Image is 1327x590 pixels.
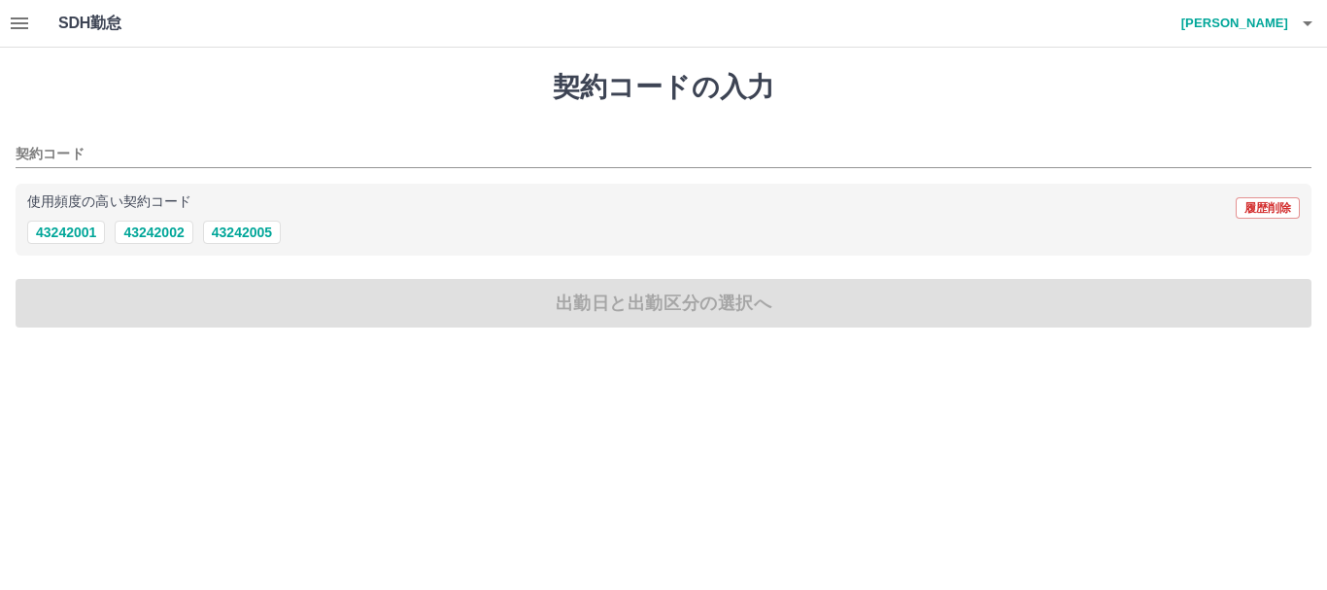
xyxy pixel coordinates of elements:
button: 43242005 [203,221,281,244]
button: 履歴削除 [1236,197,1300,219]
p: 使用頻度の高い契約コード [27,195,191,209]
h1: 契約コードの入力 [16,71,1311,104]
button: 43242001 [27,221,105,244]
button: 43242002 [115,221,192,244]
